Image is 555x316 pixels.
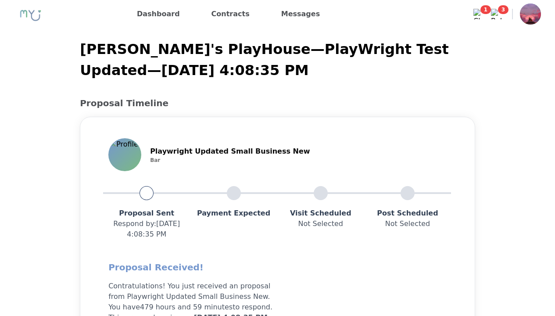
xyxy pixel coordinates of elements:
[473,9,484,19] img: Chat
[103,208,190,219] p: Proposal Sent
[133,7,183,21] a: Dashboard
[103,219,190,240] p: Respond by : [DATE] 4:08:35 PM
[190,208,277,219] p: Payment Expected
[480,5,491,14] span: 1
[80,39,475,81] p: [PERSON_NAME]'s PlayHouse — PlayWright Test Updated — [DATE] 4:08:35 PM
[109,139,140,170] img: Profile
[277,219,364,229] p: Not Selected
[364,208,451,219] p: Post Scheduled
[520,4,541,25] img: Profile
[277,208,364,219] p: Visit Scheduled
[491,9,501,19] img: Bell
[80,97,475,110] h2: Proposal Timeline
[278,7,323,21] a: Messages
[108,281,274,302] p: Contratulations! You just received an proposal from Playwright Updated Small Business New.
[150,157,310,164] p: Bar
[364,219,451,229] p: Not Selected
[108,261,274,274] h2: Proposal Received!
[498,5,508,14] span: 3
[208,7,253,21] a: Contracts
[150,146,310,157] p: Playwright Updated Small Business New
